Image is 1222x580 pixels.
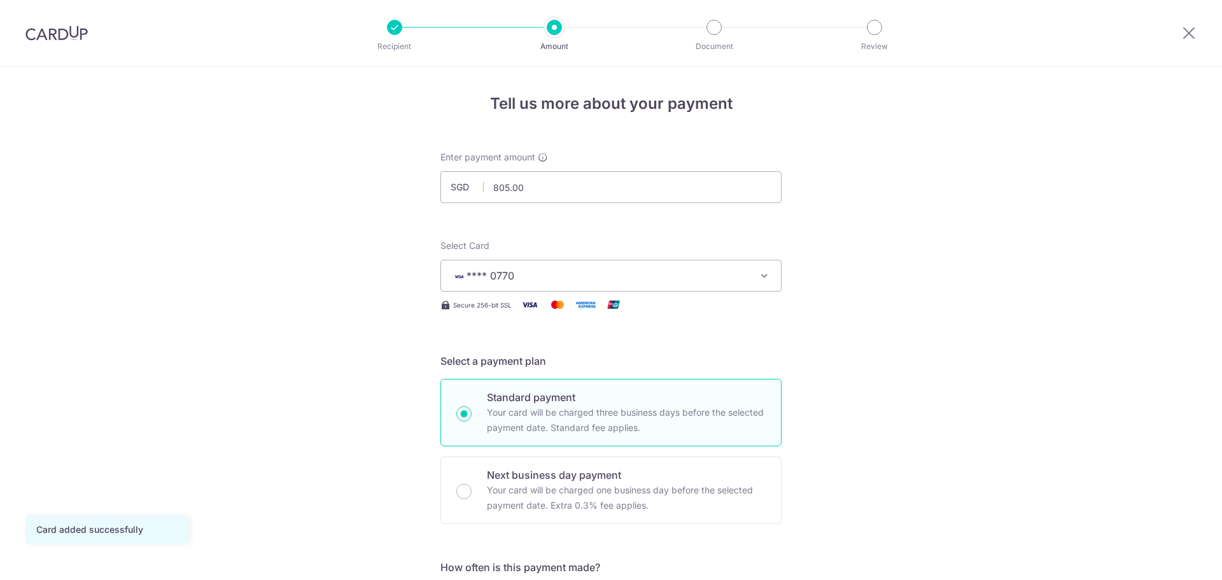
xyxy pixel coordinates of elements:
img: American Express [573,297,598,313]
img: Visa [517,297,542,313]
span: SGD [451,181,484,194]
p: Next business day payment [487,467,766,483]
span: Enter payment amount [440,151,535,164]
span: Secure 256-bit SSL [453,300,512,310]
p: Standard payment [487,390,766,405]
p: Your card will be charged three business days before the selected payment date. Standard fee appl... [487,405,766,435]
div: Card added successfully [36,523,178,536]
span: translation missing: en.payables.payment_networks.credit_card.summary.labels.select_card [440,240,489,251]
p: Amount [507,40,601,53]
h4: Tell us more about your payment [440,92,782,115]
input: 0.00 [440,171,782,203]
img: CardUp [25,25,88,41]
p: Recipient [348,40,442,53]
img: Union Pay [601,297,626,313]
img: Mastercard [545,297,570,313]
img: VISA [451,272,467,281]
h5: Select a payment plan [440,353,782,369]
h5: How often is this payment made? [440,560,782,575]
p: Document [667,40,761,53]
p: Your card will be charged one business day before the selected payment date. Extra 0.3% fee applies. [487,483,766,513]
p: Review [827,40,922,53]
